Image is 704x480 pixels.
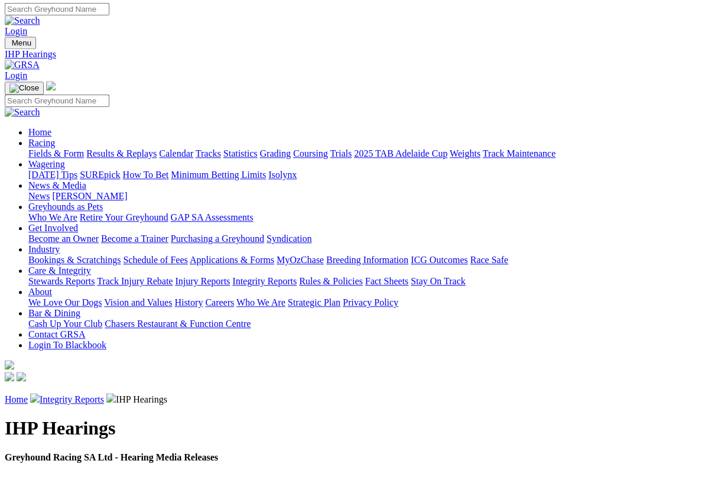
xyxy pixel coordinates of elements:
img: facebook.svg [5,372,14,381]
a: Rules & Policies [299,276,363,286]
a: Isolynx [268,170,297,180]
a: IHP Hearings [5,49,699,60]
img: chevron-right.svg [30,393,40,403]
div: About [28,297,699,308]
a: Bookings & Scratchings [28,255,121,265]
img: logo-grsa-white.png [5,360,14,369]
a: Who We Are [28,212,77,222]
a: Results & Replays [86,148,157,158]
a: Racing [28,138,55,148]
img: logo-grsa-white.png [46,81,56,90]
a: MyOzChase [277,255,324,265]
a: About [28,287,52,297]
a: Minimum Betting Limits [171,170,266,180]
div: Greyhounds as Pets [28,212,699,223]
a: Purchasing a Greyhound [171,233,264,244]
input: Search [5,95,109,107]
a: Wagering [28,159,65,169]
input: Search [5,3,109,15]
a: Integrity Reports [40,394,104,404]
a: Grading [260,148,291,158]
a: ICG Outcomes [411,255,468,265]
div: Industry [28,255,699,265]
a: How To Bet [123,170,169,180]
img: Close [9,83,39,93]
a: Fact Sheets [365,276,408,286]
h1: IHP Hearings [5,417,699,439]
a: Login [5,70,27,80]
a: Stewards Reports [28,276,95,286]
a: Get Involved [28,223,78,233]
img: chevron-right.svg [106,393,116,403]
span: Menu [12,38,31,47]
a: Careers [205,297,234,307]
a: 2025 TAB Adelaide Cup [354,148,447,158]
a: Strategic Plan [288,297,340,307]
button: Toggle navigation [5,82,44,95]
a: Injury Reports [175,276,230,286]
a: Retire Your Greyhound [80,212,168,222]
a: Fields & Form [28,148,84,158]
a: Privacy Policy [343,297,398,307]
a: Tracks [196,148,221,158]
a: Statistics [223,148,258,158]
a: Weights [450,148,481,158]
a: [PERSON_NAME] [52,191,127,201]
a: [DATE] Tips [28,170,77,180]
a: Login [5,26,27,36]
a: Chasers Restaurant & Function Centre [105,319,251,329]
a: Coursing [293,148,328,158]
div: News & Media [28,191,699,202]
a: GAP SA Assessments [171,212,254,222]
a: SUREpick [80,170,120,180]
a: We Love Our Dogs [28,297,102,307]
a: Who We Are [236,297,286,307]
div: Wagering [28,170,699,180]
img: Search [5,15,40,26]
a: Breeding Information [326,255,408,265]
div: Racing [28,148,699,159]
a: Track Injury Rebate [97,276,173,286]
a: Industry [28,244,60,254]
img: Search [5,107,40,118]
div: Get Involved [28,233,699,244]
a: Integrity Reports [232,276,297,286]
a: News & Media [28,180,86,190]
p: IHP Hearings [5,393,699,405]
a: Cash Up Your Club [28,319,102,329]
a: Home [5,394,28,404]
a: History [174,297,203,307]
a: Vision and Values [104,297,172,307]
img: twitter.svg [17,372,26,381]
a: Home [28,127,51,137]
a: Syndication [267,233,312,244]
a: Applications & Forms [190,255,274,265]
div: Care & Integrity [28,276,699,287]
button: Toggle navigation [5,37,36,49]
a: Race Safe [470,255,508,265]
a: Track Maintenance [483,148,556,158]
a: Contact GRSA [28,329,85,339]
a: Login To Blackbook [28,340,106,350]
div: Bar & Dining [28,319,699,329]
a: Become a Trainer [101,233,168,244]
a: Become an Owner [28,233,99,244]
a: Greyhounds as Pets [28,202,103,212]
a: Trials [330,148,352,158]
a: Schedule of Fees [123,255,187,265]
a: Bar & Dining [28,308,80,318]
strong: Greyhound Racing SA Ltd - Hearing Media Releases [5,452,218,462]
a: Calendar [159,148,193,158]
a: Stay On Track [411,276,465,286]
a: Care & Integrity [28,265,91,275]
img: GRSA [5,60,40,70]
a: News [28,191,50,201]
